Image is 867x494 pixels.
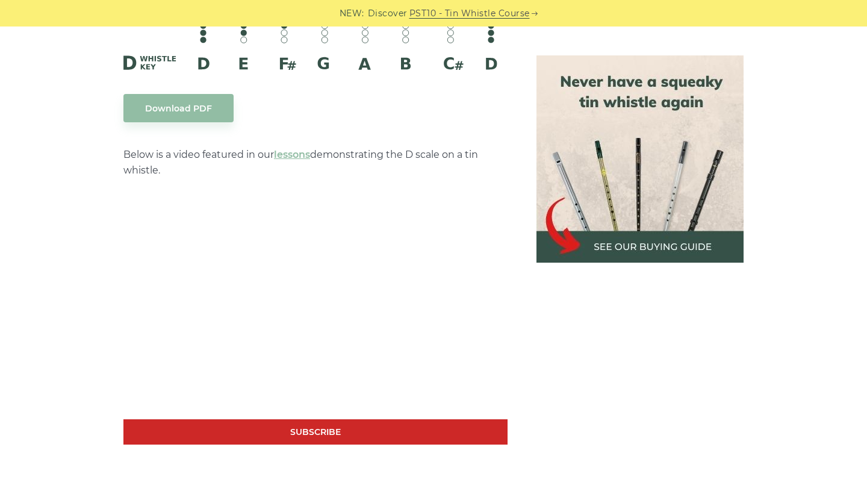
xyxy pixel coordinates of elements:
p: Below is a video featured in our demonstrating the D scale on a tin whistle. [123,147,508,178]
span: Discover [368,7,408,20]
span: NEW: [340,7,364,20]
img: tin whistle buying guide [536,55,744,263]
a: Download PDF [123,94,234,122]
iframe: Tin Whistle Tutorial for Beginners - Blowing Basics & D Scale Exercise [123,203,508,419]
a: Subscribe [123,419,508,445]
a: PST10 - Tin Whistle Course [409,7,530,20]
a: lessons [274,149,310,160]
